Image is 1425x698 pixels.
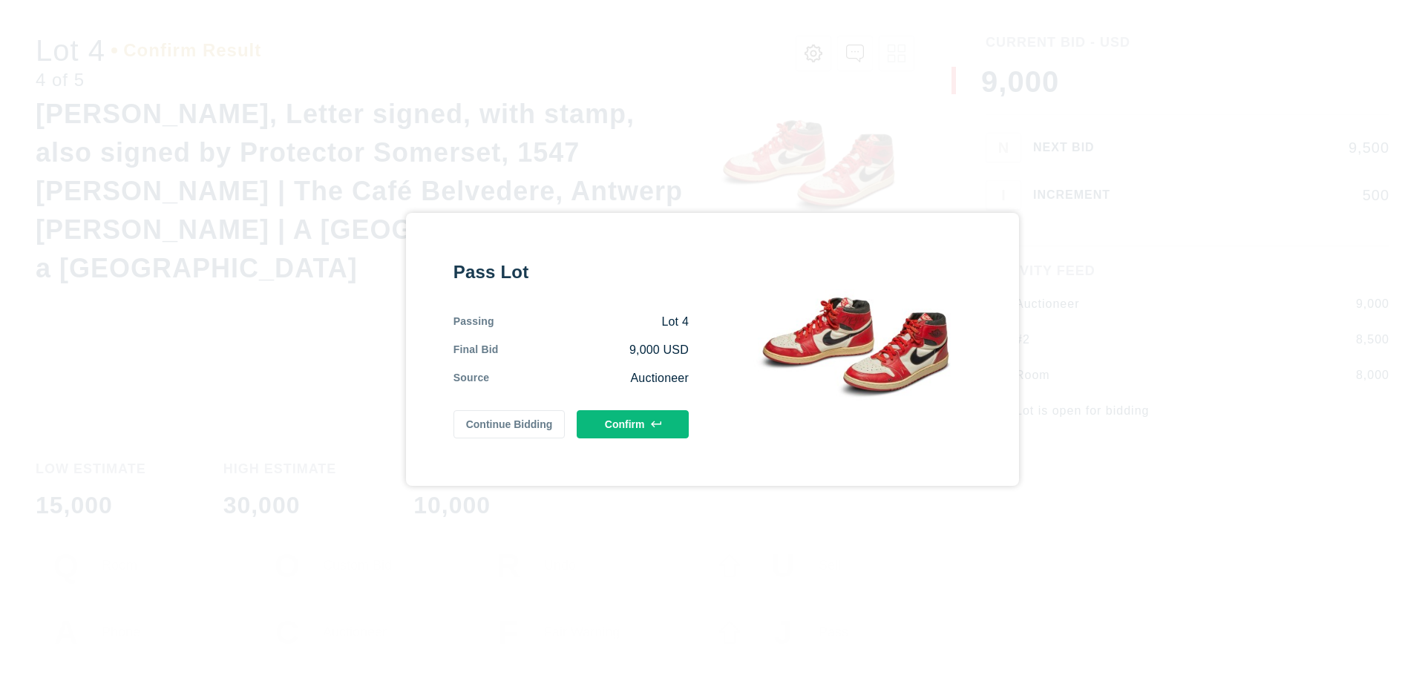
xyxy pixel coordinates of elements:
[453,260,689,284] div: Pass Lot
[494,314,689,330] div: Lot 4
[499,342,689,358] div: 9,000 USD
[453,410,566,438] button: Continue Bidding
[577,410,689,438] button: Confirm
[453,314,494,330] div: Passing
[489,370,689,386] div: Auctioneer
[453,370,490,386] div: Source
[453,342,499,358] div: Final Bid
